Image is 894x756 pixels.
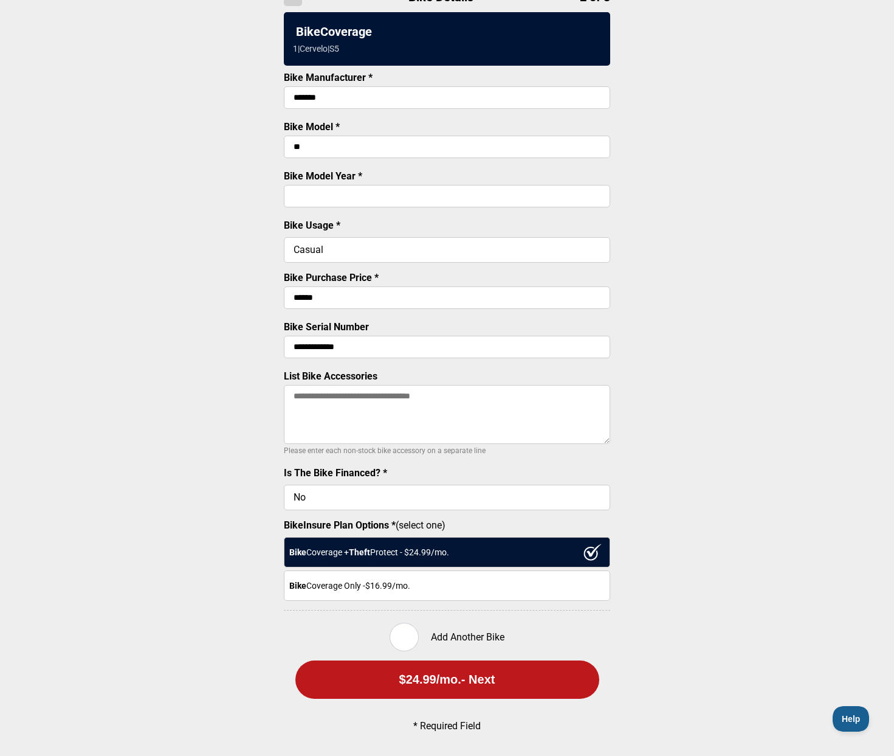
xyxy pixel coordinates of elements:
strong: BikeInsure Plan Options * [284,519,396,531]
label: Bike Purchase Price * [284,272,379,283]
iframe: Toggle Customer Support [833,706,870,732]
label: Bike Model * [284,121,340,133]
label: Is The Bike Financed? * [284,467,387,479]
strong: Bike [289,547,306,557]
label: (select one) [284,519,610,531]
span: /mo. [436,673,461,687]
button: $24.99/mo.- Next [295,661,599,699]
p: Please enter each non-stock bike accessory on a separate line [284,443,610,458]
label: Bike Usage * [284,220,340,231]
div: Coverage + Protect - $ 24.99 /mo. [284,537,610,567]
label: List Bike Accessories [284,370,377,382]
div: Add Another Bike [284,623,610,651]
strong: Theft [349,547,370,557]
strong: Bike [289,581,306,591]
img: ux1sgP1Haf775SAghJI38DyDlYP+32lKFAAAAAElFTkSuQmCC [583,544,602,561]
div: BikeCoverage [293,24,601,39]
label: Bike Serial Number [284,321,369,333]
label: Bike Manufacturer * [284,72,373,83]
div: Coverage Only - $16.99 /mo. [284,570,610,601]
label: Bike Model Year * [284,170,362,182]
div: 1 | Cervelo | S5 [293,44,339,54]
p: * Required Field [304,720,590,732]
